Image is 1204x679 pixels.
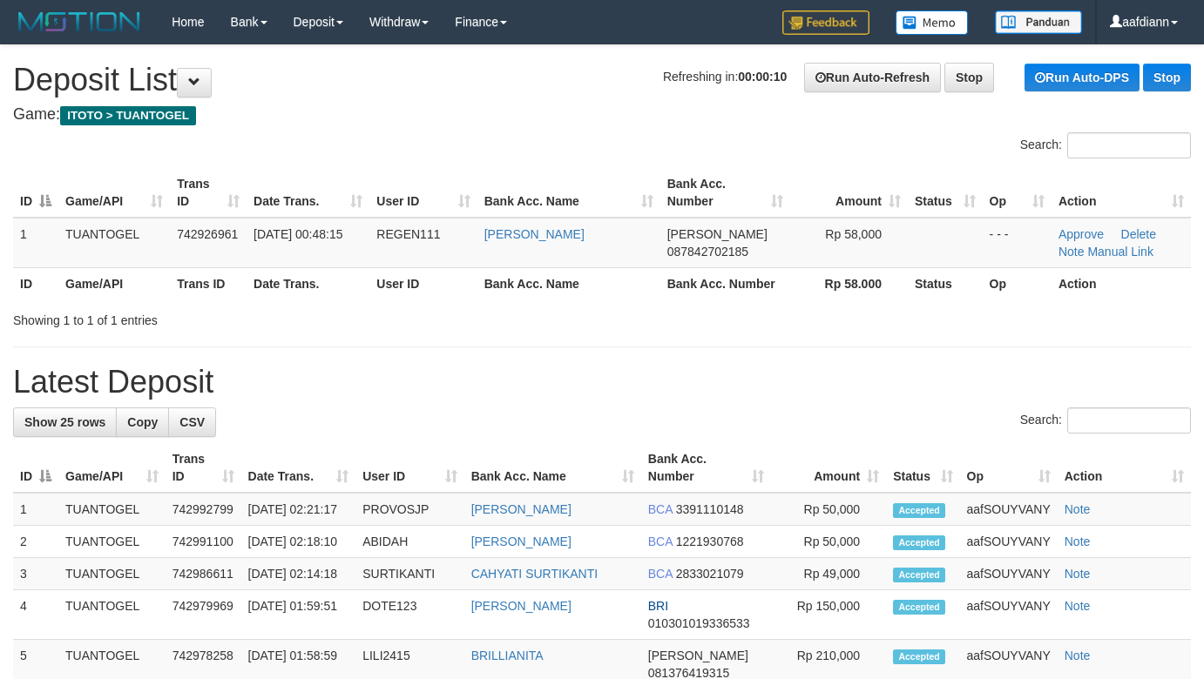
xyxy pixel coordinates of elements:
img: Feedback.jpg [782,10,869,35]
th: Game/API: activate to sort column ascending [58,443,166,493]
th: Op: activate to sort column ascending [983,168,1052,218]
a: Manual Link [1087,245,1153,259]
td: 1 [13,218,58,268]
th: Action: activate to sort column ascending [1052,168,1191,218]
span: Copy 087842702185 to clipboard [667,245,748,259]
a: [PERSON_NAME] [471,599,572,613]
label: Search: [1020,407,1191,434]
th: Trans ID: activate to sort column ascending [170,168,247,218]
a: BRILLIANITA [471,649,544,662]
span: Refreshing in: [663,70,787,84]
span: Copy 1221930768 to clipboard [676,534,744,548]
th: Date Trans. [247,267,369,299]
a: CAHYATI SURTIKANTI [471,567,598,581]
td: [DATE] 02:21:17 [241,493,356,526]
td: 742979969 [166,590,241,640]
td: DOTE123 [355,590,463,640]
img: Button%20Memo.svg [896,10,969,35]
strong: 00:00:10 [738,70,787,84]
a: Delete [1121,227,1156,241]
th: ID: activate to sort column descending [13,168,58,218]
td: TUANTOGEL [58,493,166,526]
a: Run Auto-Refresh [804,63,941,92]
td: 4 [13,590,58,640]
th: Bank Acc. Name: activate to sort column ascending [477,168,660,218]
td: TUANTOGEL [58,590,166,640]
th: ID [13,267,58,299]
label: Search: [1020,132,1191,158]
td: PROVOSJP [355,493,463,526]
span: Accepted [893,503,945,518]
a: [PERSON_NAME] [471,534,572,548]
a: Copy [116,407,169,437]
a: Note [1065,649,1091,662]
a: [PERSON_NAME] [484,227,585,241]
td: 2 [13,526,58,558]
th: Action [1052,267,1191,299]
th: Bank Acc. Name: activate to sort column ascending [464,443,641,493]
span: Copy 3391110148 to clipboard [676,502,744,516]
td: SURTIKANTI [355,558,463,590]
th: Amount: activate to sort column ascending [771,443,886,493]
td: aafSOUYVANY [960,493,1058,526]
th: Bank Acc. Number: activate to sort column ascending [641,443,771,493]
span: [PERSON_NAME] [648,649,748,662]
h1: Latest Deposit [13,365,1191,400]
span: BCA [648,534,673,548]
td: aafSOUYVANY [960,526,1058,558]
a: [PERSON_NAME] [471,502,572,516]
a: Stop [944,63,994,92]
td: Rp 49,000 [771,558,886,590]
td: Rp 150,000 [771,590,886,640]
th: Bank Acc. Number [660,267,791,299]
td: ABIDAH [355,526,463,558]
td: [DATE] 02:18:10 [241,526,356,558]
span: REGEN111 [376,227,440,241]
th: Status: activate to sort column ascending [908,168,983,218]
span: CSV [179,415,205,429]
a: Note [1065,502,1091,516]
span: [DATE] 00:48:15 [254,227,342,241]
th: Bank Acc. Number: activate to sort column ascending [660,168,791,218]
th: Action: activate to sort column ascending [1058,443,1191,493]
input: Search: [1067,132,1191,158]
td: [DATE] 01:59:51 [241,590,356,640]
span: Accepted [893,649,945,664]
img: MOTION_logo.png [13,9,145,35]
th: User ID: activate to sort column ascending [355,443,463,493]
th: Status [908,267,983,299]
td: 742986611 [166,558,241,590]
a: Note [1065,567,1091,581]
span: ITOTO > TUANTOGEL [60,106,196,125]
div: Showing 1 to 1 of 1 entries [13,305,489,329]
td: Rp 50,000 [771,493,886,526]
span: BCA [648,502,673,516]
td: aafSOUYVANY [960,590,1058,640]
span: Accepted [893,568,945,582]
span: Copy 2833021079 to clipboard [676,567,744,581]
td: - - - [983,218,1052,268]
th: Trans ID [170,267,247,299]
a: Approve [1059,227,1104,241]
th: Date Trans.: activate to sort column ascending [247,168,369,218]
span: BCA [648,567,673,581]
span: Copy 010301019336533 to clipboard [648,616,750,630]
a: Run Auto-DPS [1025,64,1140,91]
td: TUANTOGEL [58,218,170,268]
th: Status: activate to sort column ascending [886,443,959,493]
td: TUANTOGEL [58,526,166,558]
td: 1 [13,493,58,526]
span: Rp 58,000 [825,227,882,241]
th: Op: activate to sort column ascending [960,443,1058,493]
td: Rp 50,000 [771,526,886,558]
th: Trans ID: activate to sort column ascending [166,443,241,493]
a: CSV [168,407,216,437]
input: Search: [1067,407,1191,434]
a: Note [1065,599,1091,613]
a: Note [1065,534,1091,548]
td: [DATE] 02:14:18 [241,558,356,590]
th: Date Trans.: activate to sort column ascending [241,443,356,493]
th: Rp 58.000 [790,267,908,299]
th: Game/API [58,267,170,299]
h1: Deposit List [13,63,1191,97]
